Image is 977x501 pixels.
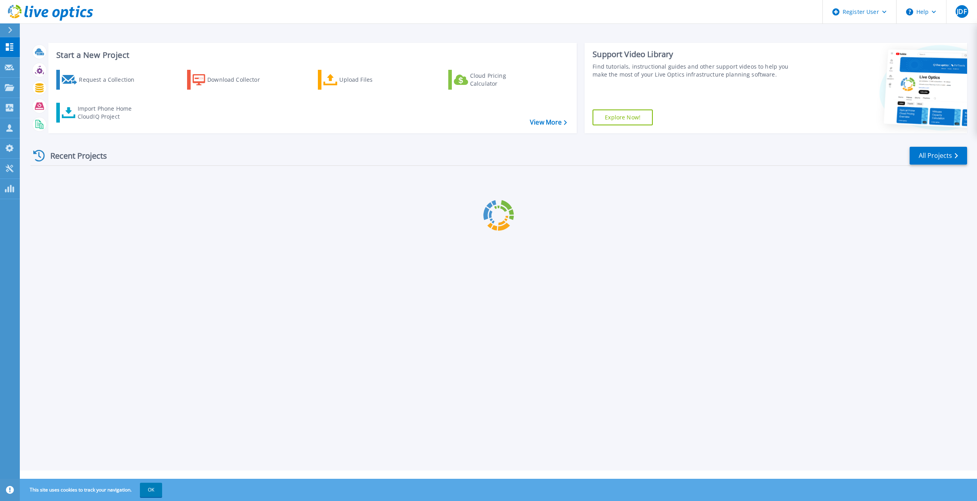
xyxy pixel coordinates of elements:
[593,109,653,125] a: Explore Now!
[140,483,162,497] button: OK
[22,483,162,497] span: This site uses cookies to track your navigation.
[56,51,566,60] h3: Start a New Project
[470,72,533,88] div: Cloud Pricing Calculator
[339,72,403,88] div: Upload Files
[957,8,966,15] span: JDF
[530,119,567,126] a: View More
[187,70,275,90] a: Download Collector
[207,72,271,88] div: Download Collector
[593,63,790,79] div: Find tutorials, instructional guides and other support videos to help you make the most of your L...
[78,105,140,121] div: Import Phone Home CloudIQ Project
[448,70,537,90] a: Cloud Pricing Calculator
[79,72,142,88] div: Request a Collection
[31,146,118,165] div: Recent Projects
[593,49,790,60] div: Support Video Library
[56,70,145,90] a: Request a Collection
[318,70,406,90] a: Upload Files
[910,147,967,165] a: All Projects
